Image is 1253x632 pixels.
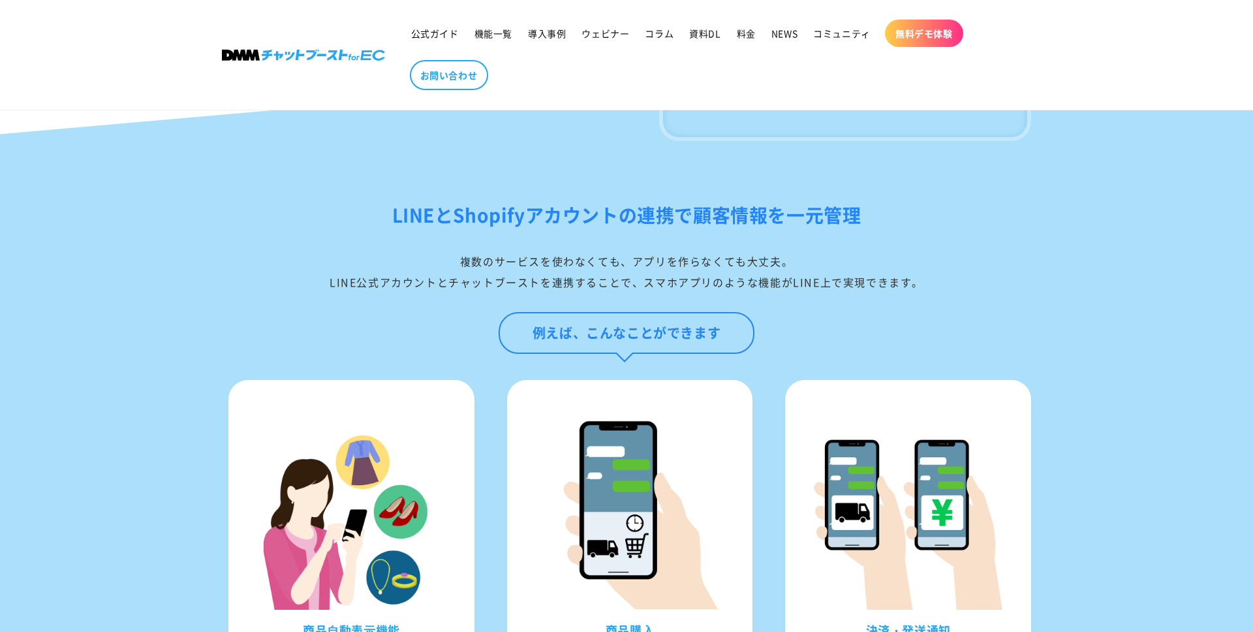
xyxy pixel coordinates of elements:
span: NEWS [771,27,797,39]
span: コミュニティ [813,27,871,39]
span: 料金 [737,27,756,39]
a: 公式ガイド [403,20,467,47]
a: 無料デモ体験 [885,20,963,47]
span: 資料DL [689,27,720,39]
a: NEWS [764,20,805,47]
a: 料金 [729,20,764,47]
img: 決済・発送通知 [808,409,1008,610]
a: コミュニティ [805,20,878,47]
a: 機能一覧 [467,20,520,47]
a: 導入事例 [520,20,574,47]
span: 機能一覧 [474,27,512,39]
span: 無料デモ体験 [895,27,953,39]
div: 複数のサービスを使わなくても、アプリを作らなくても大丈夫。 LINE公式アカウントとチャットブーストを連携することで、スマホアプリのような機能がLINE上で実現できます。 [222,251,1031,292]
a: お問い合わせ [410,60,488,90]
span: 導入事例 [528,27,566,39]
img: 商品⾃動表⽰機能 [251,409,452,610]
span: 公式ガイド [411,27,459,39]
a: ウェビナー [574,20,637,47]
span: お問い合わせ [420,69,478,81]
span: コラム [645,27,673,39]
a: コラム [637,20,681,47]
span: ウェビナー [581,27,629,39]
h2: LINEとShopifyアカウントの連携で顧客情報を一元管理 [222,200,1031,231]
a: 資料DL [681,20,728,47]
img: 商品購⼊ [530,409,730,610]
img: 株式会社DMM Boost [222,50,385,61]
div: 例えば、こんなことができます [499,312,754,354]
